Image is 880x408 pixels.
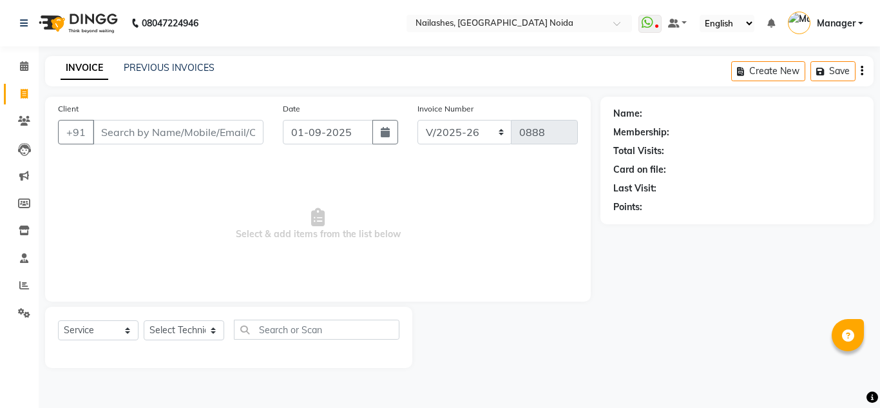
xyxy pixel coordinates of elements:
[58,160,578,289] span: Select & add items from the list below
[61,57,108,80] a: INVOICE
[613,200,642,214] div: Points:
[613,107,642,121] div: Name:
[613,163,666,177] div: Card on file:
[58,103,79,115] label: Client
[788,12,810,34] img: Manager
[817,17,856,30] span: Manager
[124,62,215,73] a: PREVIOUS INVOICES
[283,103,300,115] label: Date
[417,103,473,115] label: Invoice Number
[93,120,263,144] input: Search by Name/Mobile/Email/Code
[234,320,399,340] input: Search or Scan
[33,5,121,41] img: logo
[810,61,856,81] button: Save
[142,5,198,41] b: 08047224946
[613,126,669,139] div: Membership:
[731,61,805,81] button: Create New
[613,144,664,158] div: Total Visits:
[58,120,94,144] button: +91
[613,182,656,195] div: Last Visit:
